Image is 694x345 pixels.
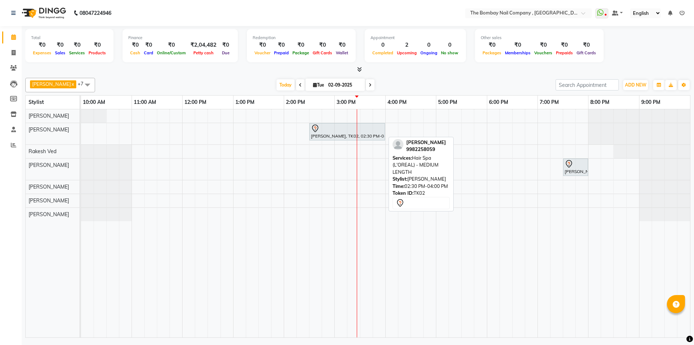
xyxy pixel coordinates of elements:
span: [PERSON_NAME] [29,197,69,204]
span: Online/Custom [155,50,188,55]
button: ADD NEW [623,80,648,90]
div: ₹0 [253,41,272,49]
div: 0 [370,41,395,49]
span: Ongoing [419,50,439,55]
span: Products [87,50,108,55]
span: Tue [311,82,326,88]
div: ₹0 [532,41,554,49]
div: 2 [395,41,419,49]
a: 2:00 PM [284,97,307,108]
span: Time: [393,183,404,189]
a: 7:00 PM [538,97,561,108]
span: Memberships [503,50,532,55]
input: 2025-09-02 [326,80,362,91]
img: profile [393,139,403,150]
a: 9:00 PM [639,97,662,108]
span: Vouchers [532,50,554,55]
span: Expenses [31,50,53,55]
a: 12:00 PM [183,97,208,108]
iframe: chat widget [664,316,687,338]
span: [PERSON_NAME] [29,126,69,133]
a: 11:00 AM [132,97,158,108]
div: ₹2,04,482 [188,41,219,49]
div: 9982258059 [406,146,446,153]
span: Gift Cards [311,50,334,55]
a: 5:00 PM [436,97,459,108]
span: Voucher [253,50,272,55]
div: [PERSON_NAME], TK02, 02:30 PM-04:00 PM, Hair Spa (L'OREAL) - MEDIUM LENGTH [310,124,384,139]
span: Petty cash [192,50,215,55]
span: Cash [128,50,142,55]
div: ₹0 [481,41,503,49]
a: 1:00 PM [234,97,256,108]
span: Today [277,79,295,91]
span: ADD NEW [625,82,646,88]
div: ₹0 [272,41,291,49]
a: 4:00 PM [386,97,408,108]
span: Due [220,50,231,55]
img: logo [18,3,68,23]
div: [PERSON_NAME], TK01, 07:30 PM-08:00 PM, Gel Polish Application - HANDS GEL POLISH [564,160,587,175]
span: Packages [481,50,503,55]
span: Package [291,50,311,55]
span: [PERSON_NAME] [29,184,69,190]
span: Services [67,50,87,55]
span: +7 [78,81,89,87]
a: 6:00 PM [487,97,510,108]
div: ₹0 [334,41,350,49]
a: 10:00 AM [81,97,107,108]
div: ₹0 [142,41,155,49]
span: [PERSON_NAME] [32,81,71,87]
div: Other sales [481,35,598,41]
span: Prepaid [272,50,291,55]
span: Completed [370,50,395,55]
div: ₹0 [53,41,67,49]
span: Upcoming [395,50,419,55]
div: ₹0 [575,41,598,49]
div: ₹0 [128,41,142,49]
b: 08047224946 [80,3,111,23]
div: ₹0 [31,41,53,49]
div: Finance [128,35,232,41]
div: 02:30 PM-04:00 PM [393,183,450,190]
div: ₹0 [503,41,532,49]
span: Stylist: [393,176,407,182]
div: ₹0 [87,41,108,49]
a: 8:00 PM [588,97,611,108]
span: No show [439,50,460,55]
div: 0 [439,41,460,49]
div: ₹0 [155,41,188,49]
div: ₹0 [554,41,575,49]
div: 0 [419,41,439,49]
span: Token ID: [393,190,414,196]
a: x [71,81,74,87]
span: Wallet [334,50,350,55]
span: [PERSON_NAME] [29,211,69,218]
span: Sales [53,50,67,55]
span: Prepaids [554,50,575,55]
a: 3:00 PM [335,97,357,108]
span: Card [142,50,155,55]
span: Services: [393,155,412,161]
span: Stylist [29,99,44,105]
div: ₹0 [67,41,87,49]
div: Appointment [370,35,460,41]
div: TK02 [393,190,450,197]
span: [PERSON_NAME] [29,162,69,168]
div: [PERSON_NAME] [393,176,450,183]
div: Total [31,35,108,41]
span: [PERSON_NAME] [29,113,69,119]
input: Search Appointment [556,79,619,91]
div: ₹0 [311,41,334,49]
div: ₹0 [291,41,311,49]
span: Rakesh Ved [29,148,56,155]
span: [PERSON_NAME] [406,139,446,145]
div: ₹0 [219,41,232,49]
span: Gift Cards [575,50,598,55]
span: Hair Spa (L'OREAL) - MEDIUM LENGTH [393,155,438,175]
div: Redemption [253,35,350,41]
